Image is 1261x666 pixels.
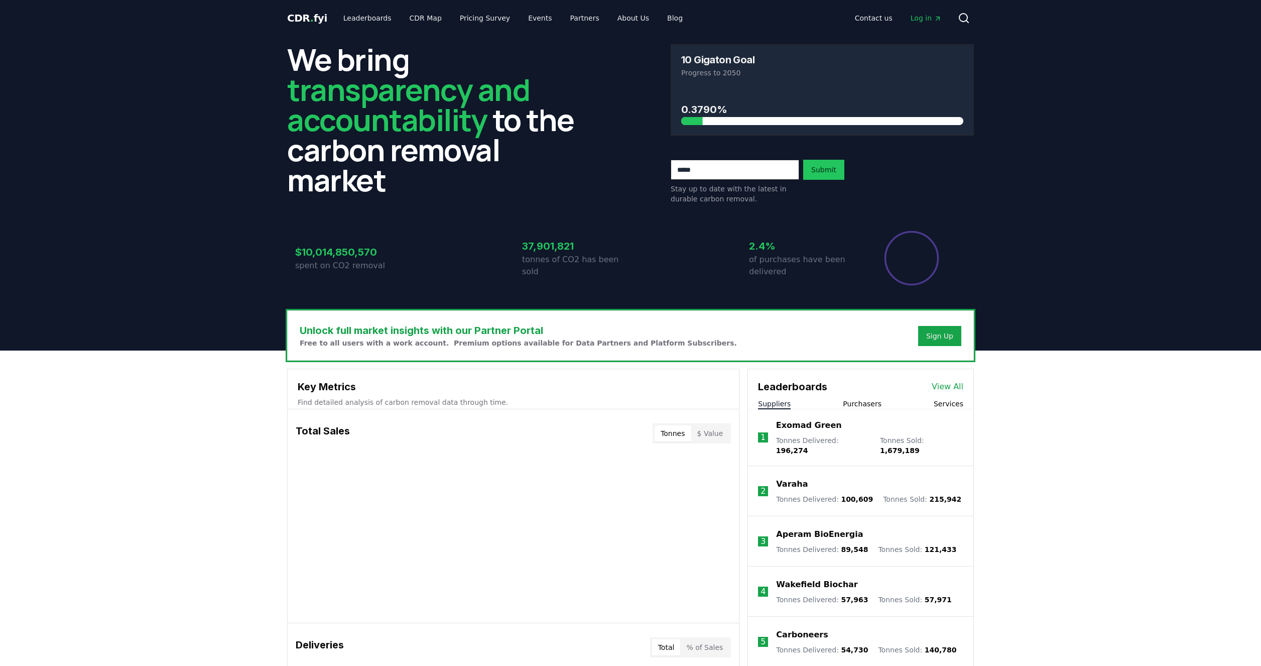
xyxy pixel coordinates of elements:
a: Leaderboards [335,9,400,27]
button: $ Value [691,425,729,441]
button: Suppliers [758,399,791,409]
p: Tonnes Delivered : [776,645,868,655]
span: CDR fyi [287,12,327,24]
p: 4 [761,586,766,598]
p: Tonnes Sold : [878,645,956,655]
button: Services [934,399,963,409]
p: Tonnes Sold : [883,494,961,504]
span: 196,274 [776,447,808,455]
p: Free to all users with a work account. Premium options available for Data Partners and Platform S... [300,338,737,348]
button: Purchasers [843,399,881,409]
h3: $10,014,850,570 [295,245,404,260]
span: 1,679,189 [880,447,920,455]
span: transparency and accountability [287,69,530,140]
span: 215,942 [929,495,961,503]
span: 121,433 [925,545,957,553]
p: Tonnes Delivered : [776,494,873,504]
p: spent on CO2 removal [295,260,404,272]
a: Wakefield Biochar [776,579,857,591]
a: Varaha [776,478,808,490]
h3: Unlock full market insights with our Partner Portal [300,323,737,338]
a: Partners [562,9,607,27]
p: Stay up to date with the latest in durable carbon removal. [671,184,799,204]
a: Events [520,9,560,27]
a: View All [932,381,963,393]
p: Tonnes Delivered : [776,435,870,456]
p: Tonnes Sold : [878,595,951,605]
span: 140,780 [925,646,957,654]
h3: 37,901,821 [522,239,630,254]
a: CDR Map [402,9,450,27]
p: Tonnes Sold : [880,435,963,456]
p: of purchases have been delivered [749,254,857,278]
h3: Leaderboards [758,379,827,394]
h3: Total Sales [296,423,350,443]
a: Sign Up [926,331,953,341]
p: Tonnes Delivered : [776,544,868,554]
p: 3 [761,535,766,547]
nav: Main [847,9,950,27]
h2: We bring to the carbon removal market [287,44,590,195]
a: Pricing Survey [452,9,518,27]
p: 5 [761,636,766,648]
button: Tonnes [655,425,691,441]
a: About Us [609,9,657,27]
div: Percentage of sales delivered [884,230,940,286]
a: Exomad Green [776,419,842,431]
span: 57,971 [925,596,952,604]
a: Carboneers [776,629,828,641]
a: CDR.fyi [287,11,327,25]
button: Submit [803,160,844,180]
span: 100,609 [841,495,873,503]
p: Find detailed analysis of carbon removal data through time. [298,397,729,407]
button: % of Sales [680,639,729,655]
p: tonnes of CO2 has been sold [522,254,630,278]
p: 2 [761,485,766,497]
span: . [310,12,314,24]
span: 54,730 [841,646,868,654]
p: Tonnes Delivered : [776,595,868,605]
span: 57,963 [841,596,868,604]
h3: Key Metrics [298,379,729,394]
nav: Main [335,9,691,27]
a: Log in [903,9,950,27]
p: Tonnes Sold : [878,544,956,554]
h3: 2.4% [749,239,857,254]
a: Aperam BioEnergia [776,528,863,540]
button: Sign Up [918,326,961,346]
h3: Deliveries [296,637,344,657]
p: Progress to 2050 [681,68,963,78]
span: Log in [911,13,942,23]
button: Total [652,639,681,655]
h3: 10 Gigaton Goal [681,55,754,65]
a: Contact us [847,9,901,27]
span: 89,548 [841,545,868,553]
h3: 0.3790% [681,102,963,117]
p: 1 [761,431,766,443]
a: Blog [659,9,691,27]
